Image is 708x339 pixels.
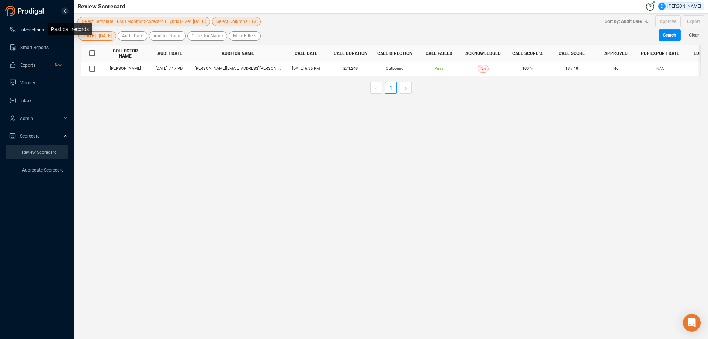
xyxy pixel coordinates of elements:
button: Auditor Name [149,31,186,41]
span: Select Columns • 18 [216,17,256,26]
th: PDF Export Date [638,45,682,62]
span: Clear [689,29,699,41]
span: Outbound [386,66,403,71]
th: Call Date [284,45,328,62]
div: [PERSON_NAME] [658,3,701,10]
span: Admin [20,116,33,121]
th: Call Failed [417,45,461,62]
th: Call Score % [505,45,549,62]
span: More Filters [233,31,256,41]
span: No [613,66,618,71]
a: Smart Reports [9,40,62,55]
th: Call Duration [328,45,372,62]
span: Exports [20,63,35,68]
span: Collector Name [192,31,223,41]
th: Approved [594,45,638,62]
button: Sort by: Audit Date [600,15,653,27]
span: left [374,86,378,91]
span: No [480,65,486,72]
a: Visuals [9,75,62,90]
th: Collector Name [103,45,147,62]
li: Smart Reports [6,40,68,55]
button: Export [683,15,704,27]
img: prodigal-logo [5,6,46,16]
th: Acknowledged [461,45,505,62]
button: Select Columns • 18 [212,17,261,26]
li: Visuals [6,75,68,90]
button: Search [659,29,681,41]
span: New! [55,58,62,72]
span: Search [663,29,676,41]
th: Audit Date [147,45,192,62]
span: Inbox [20,98,31,103]
a: ExportsNew! [9,58,62,72]
button: Audit Date [118,31,147,41]
button: Collector Name [187,31,227,41]
li: Inbox [6,93,68,108]
span: [PERSON_NAME] [110,66,141,71]
span: Visuals [20,80,35,86]
button: More Filters [229,31,261,41]
span: Select Template • BMO Monitor Scorecard (Hybrid) - Ver. [DATE] [82,17,206,26]
span: Pass [434,66,444,71]
span: Review Scorecard [77,2,125,11]
th: Call Score [549,45,594,62]
a: 1 [385,82,396,93]
span: Scorecard [20,134,40,139]
a: Inbox [9,93,62,108]
button: right [400,82,412,94]
span: 18 / 18 [565,66,578,71]
span: D [660,3,663,10]
span: 100 % [522,66,533,71]
li: Next Page [400,82,412,94]
button: left [370,82,382,94]
button: [DATE] - [DATE] [78,31,116,41]
span: Audit Date [122,31,143,41]
button: Approve [655,15,681,27]
li: Interactions [6,22,68,37]
th: Auditor Name [192,45,284,62]
span: Smart Reports [20,45,49,50]
span: Interactions [20,27,44,32]
span: [DATE] - [DATE] [83,31,112,41]
th: Call Direction [372,45,417,62]
a: Interactions [9,22,62,37]
button: Select Template • BMO Monitor Scorecard (Hybrid) - Ver. [DATE] [77,17,210,26]
li: 1 [385,82,397,94]
div: Open Intercom Messenger [683,314,701,332]
button: Clear [683,29,705,41]
span: Sort by: Audit Date [605,15,642,27]
a: Review Scorecard [22,149,57,155]
span: [PERSON_NAME][EMAIL_ADDRESS][PERSON_NAME][DOMAIN_NAME] [195,66,322,71]
span: [DATE] 7:17 PM [156,66,184,71]
span: [DATE] 6:35 PM [292,66,320,71]
span: N/A [656,66,664,71]
li: Exports [6,58,68,72]
a: Aggregate Scorecard [22,167,64,173]
span: 274.248 [343,66,358,71]
span: right [403,86,408,91]
li: Previous Page [370,82,382,94]
span: Auditor Name [153,31,181,41]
